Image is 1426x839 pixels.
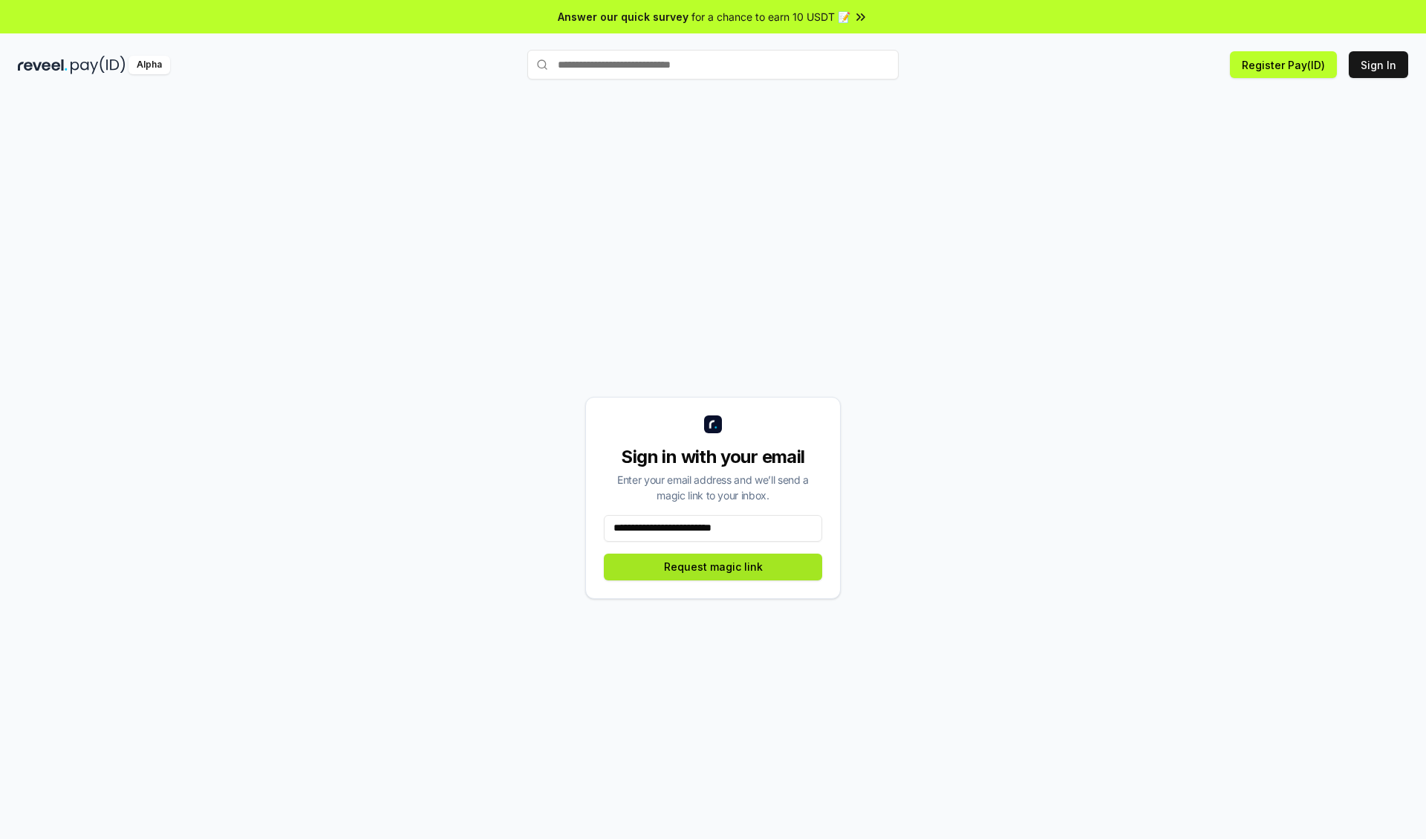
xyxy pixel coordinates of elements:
div: Sign in with your email [604,445,822,469]
div: Enter your email address and we’ll send a magic link to your inbox. [604,472,822,503]
img: reveel_dark [18,56,68,74]
span: for a chance to earn 10 USDT 📝 [691,9,850,25]
button: Register Pay(ID) [1230,51,1337,78]
img: pay_id [71,56,126,74]
div: Alpha [128,56,170,74]
img: logo_small [704,415,722,433]
button: Sign In [1349,51,1408,78]
button: Request magic link [604,554,822,580]
span: Answer our quick survey [558,9,688,25]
